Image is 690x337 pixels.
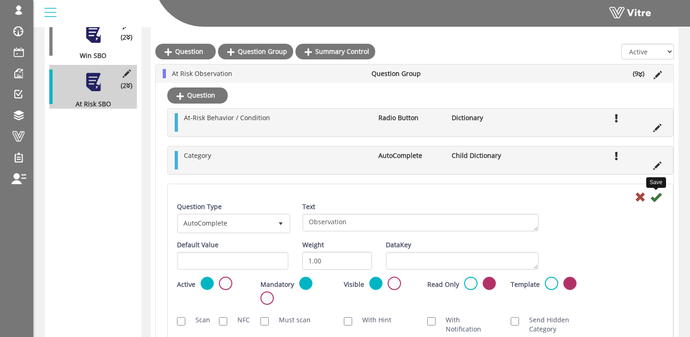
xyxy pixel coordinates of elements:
[295,44,375,59] a: Summary Control
[344,280,364,289] label: Visible
[302,214,539,232] textarea: Observation
[184,113,270,122] span: At-Risk Behavior / Condition
[302,202,315,211] label: Text
[178,215,272,232] span: AutoComplete
[218,44,293,59] a: Question Group
[427,280,459,289] label: Read Only
[511,317,519,325] input: Send Hidden Category
[520,315,580,334] label: Send Hidden Category
[367,69,442,78] li: Question Group
[177,202,222,211] label: Question Type
[49,51,130,60] div: Win SBO
[628,69,649,78] li: (9 )
[270,315,311,325] label: Must scan
[447,113,520,122] li: Dictionary
[260,280,294,289] label: Mandatory
[302,240,324,250] label: Weight
[511,280,540,289] label: Template
[121,33,132,42] span: (2 )
[260,317,269,325] input: Must scan
[177,280,195,289] label: Active
[374,113,447,122] li: Radio Button
[386,240,411,250] label: DataKey
[646,177,666,188] div: Save
[49,99,130,109] div: At Risk SBO
[374,151,447,160] li: AutoComplete
[172,69,232,78] span: At Risk Observation
[447,151,520,160] li: Child Dictionary
[167,87,228,103] a: Question
[344,317,352,325] input: With Hint
[121,81,132,90] span: (2 )
[272,215,289,232] span: select
[436,315,497,334] label: With Notification
[155,44,216,59] a: Question
[186,315,205,325] label: Scan
[177,240,218,250] label: Default Value
[353,315,391,325] label: With Hint
[177,317,185,325] input: Scan
[228,315,247,325] label: NFC
[219,317,227,325] input: NFC
[184,151,211,160] span: Category
[427,317,436,325] input: With Notification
